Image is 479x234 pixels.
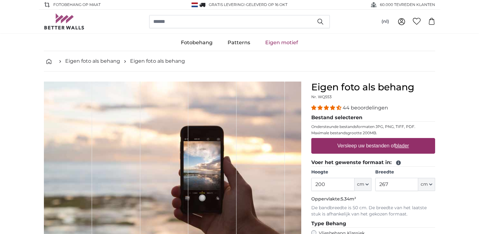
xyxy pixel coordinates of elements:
[258,35,306,51] a: Eigen motief
[245,2,287,7] span: -
[311,94,332,99] span: Nr. WQ553
[311,169,371,175] label: Hoogte
[355,178,371,191] button: cm
[357,181,364,188] span: cm
[311,159,435,167] legend: Voer het gewenste formaat in:
[65,57,120,65] a: Eigen foto als behang
[418,178,435,191] button: cm
[311,124,435,129] p: Ondersteunde bestandsformaten JPG, PNG, TIFF, PDF.
[341,196,356,202] span: 5.34m²
[44,51,435,72] nav: breadcrumbs
[44,13,85,29] img: Betterwalls
[220,35,258,51] a: Patterns
[335,140,412,152] label: Versleep uw bestanden of
[311,196,435,202] p: Oppervlakte:
[53,2,101,8] span: FOTOBEHANG OP MAAT
[311,220,435,228] legend: Type Behang
[246,2,287,7] span: Geleverd op 16 okt
[311,105,343,111] span: 4.34 stars
[343,105,388,111] span: 44 beoordelingen
[395,143,409,148] u: blader
[130,57,185,65] a: Eigen foto als behang
[311,130,435,136] p: Maximale bestandsgrootte 200MB.
[376,16,394,27] button: (nl)
[209,2,245,7] span: GRATIS levering!
[311,205,435,217] p: De bandbreedte is 50 cm. De breedte van het laatste stuk is afhankelijk van het gekozen formaat.
[311,82,435,93] h1: Eigen foto als behang
[311,114,435,122] legend: Bestand selecteren
[380,2,435,8] span: 60.000 TEVREDEN KLANTEN
[421,181,428,188] span: cm
[375,169,435,175] label: Breedte
[173,35,220,51] a: Fotobehang
[192,3,198,7] img: Nederland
